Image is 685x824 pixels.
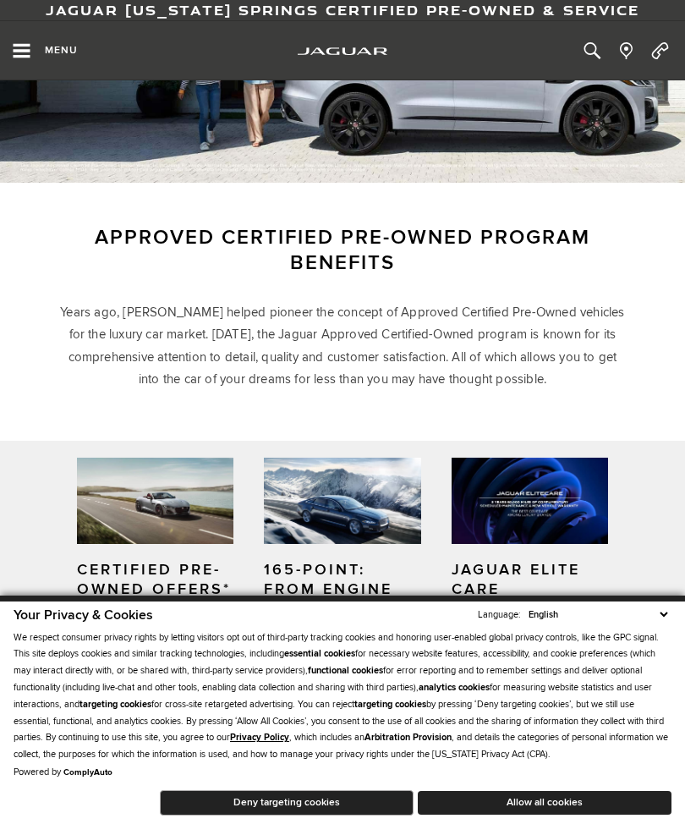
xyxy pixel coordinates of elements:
p: Years ago, [PERSON_NAME] helped pioneer the concept of Approved Certified Pre-Owned vehicles for ... [59,301,626,390]
button: Deny targeting cookies [160,790,414,816]
strong: targeting cookies [79,699,151,710]
h3: Approved Certified Pre-Owned Program Benefits [59,225,626,276]
span: Menu [45,44,78,57]
strong: Arbitration Provision [364,732,452,743]
u: Privacy Policy [230,732,289,743]
strong: analytics cookies [419,682,490,693]
p: We respect consumer privacy rights by letting visitors opt out of third-party tracking cookies an... [14,629,671,763]
h4: 165-POINT: FROM ENGINE PERFORMANCE TO VANITY MIRROR LIGHTS [264,561,420,656]
button: Open the inventory search [575,21,609,80]
button: Allow all cookies [418,791,671,815]
span: Your Privacy & Cookies [14,607,153,623]
a: ComplyAuto [63,767,112,777]
img: Jaguar [298,47,387,56]
h4: JAGUAR ELITE CARE [452,561,608,599]
strong: essential cookies [284,648,355,659]
a: Jaguar [US_STATE] Springs Certified Pre-Owned & Service [46,1,639,19]
a: jaguar [298,44,387,58]
strong: targeting cookies [354,699,426,710]
div: Powered by [14,767,112,777]
strong: functional cookies [308,665,383,676]
h4: Certified Pre-Owned Offers* [77,561,233,599]
select: Language Select [524,607,671,622]
div: Language: [478,610,521,619]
